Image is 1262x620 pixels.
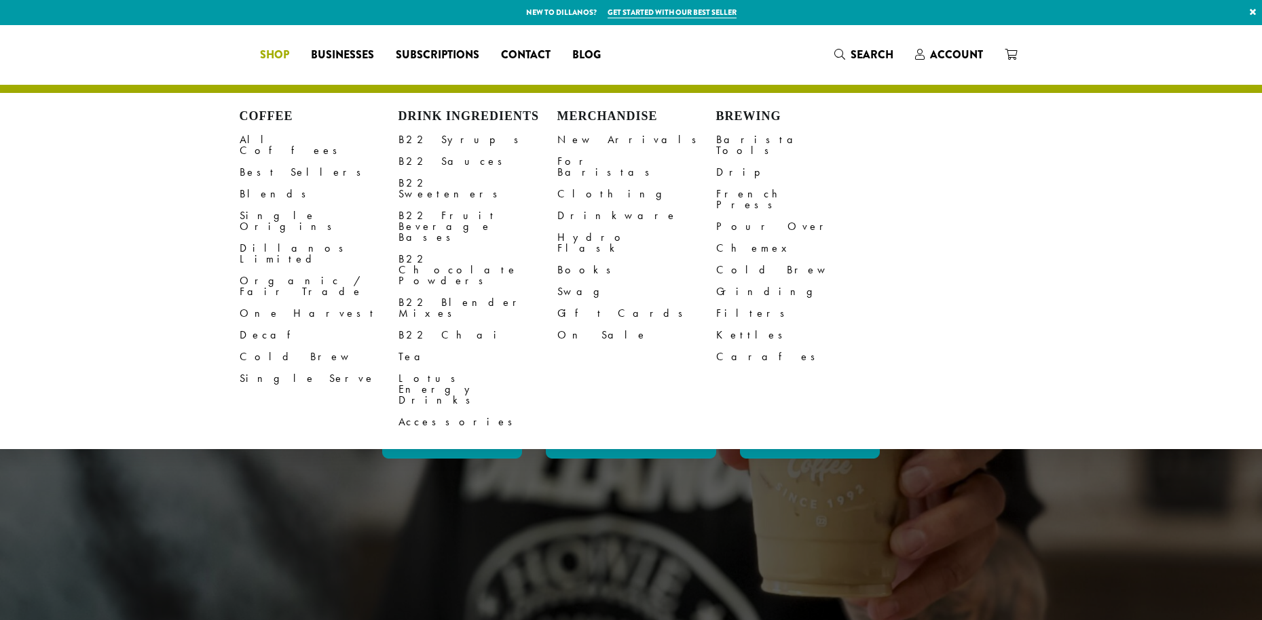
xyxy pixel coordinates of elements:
a: B22 Sweeteners [398,172,557,205]
span: Shop [260,47,289,64]
h4: Brewing [716,109,875,124]
a: Search [823,43,904,66]
a: Hydro Flask [557,227,716,259]
a: Carafes [716,346,875,368]
a: Books [557,259,716,281]
a: One Harvest [240,303,398,324]
a: Single Origins [240,205,398,237]
a: Drinkware [557,205,716,227]
a: Best Sellers [240,161,398,183]
a: Shop [249,44,300,66]
a: Accessories [398,411,557,433]
a: French Press [716,183,875,216]
span: Subscriptions [396,47,479,64]
a: B22 Chai [398,324,557,346]
a: Decaf [240,324,398,346]
a: Get started with our best seller [608,7,737,18]
a: All Coffees [240,129,398,161]
a: Dillanos Limited [240,237,398,270]
a: New Arrivals [557,129,716,151]
span: Contact [501,47,551,64]
span: Blog [572,47,601,64]
a: Cold Brew [716,259,875,281]
a: Filters [716,303,875,324]
a: B22 Blender Mixes [398,292,557,324]
a: Single Serve [240,368,398,389]
a: B22 Syrups [398,129,557,151]
a: Barista Tools [716,129,875,161]
a: Swag [557,281,716,303]
a: Drip [716,161,875,183]
h4: Merchandise [557,109,716,124]
a: Tea [398,346,557,368]
span: Account [930,47,983,62]
a: For Baristas [557,151,716,183]
a: Lotus Energy Drinks [398,368,557,411]
a: B22 Sauces [398,151,557,172]
a: Organic / Fair Trade [240,270,398,303]
a: On Sale [557,324,716,346]
a: Clothing [557,183,716,205]
a: Gift Cards [557,303,716,324]
a: B22 Fruit Beverage Bases [398,205,557,248]
h4: Drink Ingredients [398,109,557,124]
a: Cold Brew [240,346,398,368]
a: Blends [240,183,398,205]
a: B22 Chocolate Powders [398,248,557,292]
a: Chemex [716,237,875,259]
a: Kettles [716,324,875,346]
h4: Coffee [240,109,398,124]
span: Search [851,47,893,62]
span: Businesses [311,47,374,64]
a: Grinding [716,281,875,303]
a: Pour Over [716,216,875,237]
